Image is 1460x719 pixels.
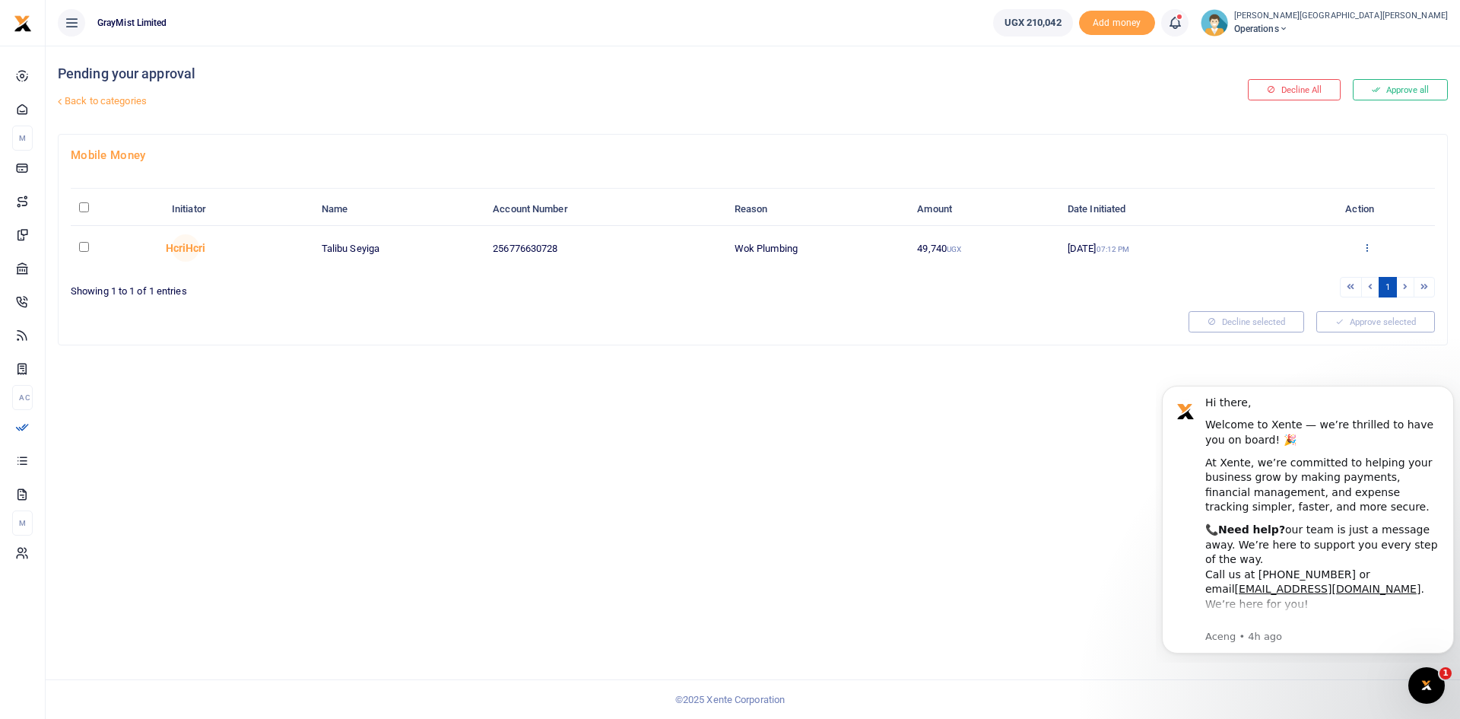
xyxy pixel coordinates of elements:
[1059,193,1299,226] th: Date Initiated: activate to sort column ascending
[12,126,33,151] li: M
[71,275,747,299] div: Showing 1 to 1 of 1 entries
[71,147,1435,164] h4: Mobile Money
[1248,79,1341,100] button: Decline All
[1079,11,1155,36] span: Add money
[14,14,32,33] img: logo-small
[1156,372,1460,663] iframe: Intercom notifications message
[12,511,33,536] li: M
[1439,667,1452,679] span: 1
[1079,11,1155,36] li: Toup your wallet
[909,193,1059,226] th: Amount: activate to sort column ascending
[1234,10,1448,23] small: [PERSON_NAME][GEOGRAPHIC_DATA][PERSON_NAME]
[12,385,33,410] li: Ac
[909,226,1059,270] td: 49,740
[1299,193,1435,226] th: Action: activate to sort column ascending
[1097,245,1130,253] small: 07:12 PM
[993,9,1073,37] a: UGX 210,042
[91,16,173,30] span: GrayMist Limited
[484,193,725,226] th: Account Number: activate to sort column ascending
[58,65,980,82] h4: Pending your approval
[172,234,199,262] span: Hutchinson center research institute Hutchinson center research institute
[1234,22,1448,36] span: Operations
[163,193,313,226] th: Initiator: activate to sort column ascending
[484,226,725,270] td: 256776630728
[54,88,980,114] a: Back to categories
[1005,15,1062,30] span: UGX 210,042
[726,193,909,226] th: Reason: activate to sort column ascending
[1201,9,1448,37] a: profile-user [PERSON_NAME][GEOGRAPHIC_DATA][PERSON_NAME] Operations
[313,193,485,226] th: Name: activate to sort column ascending
[947,245,961,253] small: UGX
[987,9,1079,37] li: Wallet ballance
[14,17,32,28] a: logo-small logo-large logo-large
[1079,16,1155,27] a: Add money
[1059,226,1299,270] td: [DATE]
[71,193,163,226] th: : activate to sort column descending
[1201,9,1228,37] img: profile-user
[726,226,909,270] td: Wok Plumbing
[1353,79,1448,100] button: Approve all
[1379,277,1397,297] a: 1
[313,226,485,270] td: Talibu Seyiga
[1408,667,1445,704] iframe: Intercom live chat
